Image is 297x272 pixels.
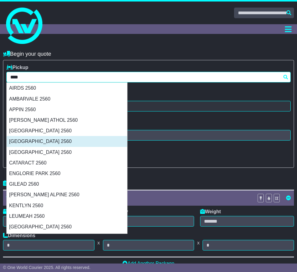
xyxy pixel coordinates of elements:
h4: Package details | [3,180,49,187]
div: AIRDS 2560 [7,83,127,93]
div: ENGLORIE PARK 2560 [7,168,127,179]
div: [GEOGRAPHIC_DATA] 2560 [7,136,127,147]
typeahead: Please provide city [6,72,291,82]
div: APPIN 2560 [7,104,127,115]
span: © One World Courier 2025. All rights reserved. [3,265,91,270]
div: [PERSON_NAME] ATHOL 2560 [7,115,127,125]
div: CATARACT 2560 [7,158,127,168]
label: Dimensions [3,233,35,238]
div: ROSEMEADOW 2560 [7,232,127,243]
button: Toggle navigation [282,24,294,34]
div: [PERSON_NAME] ALPINE 2560 [7,189,127,200]
label: Weight [200,209,221,214]
label: Pickup [6,65,28,70]
div: [GEOGRAPHIC_DATA] 2560 [7,125,127,136]
div: LEUMEAH 2560 [7,211,127,221]
div: Package [3,195,254,201]
label: Type [3,209,19,214]
h4: Begin your quote [3,51,294,57]
a: Remove this item [286,195,291,201]
span: x [194,240,203,246]
div: AMBARVALE 2560 [7,94,127,104]
div: [GEOGRAPHIC_DATA] 2560 [7,147,127,158]
div: GILEAD 2560 [7,179,127,189]
span: x [94,240,103,246]
div: [GEOGRAPHIC_DATA] 2560 [7,221,127,232]
div: KENTLYN 2560 [7,200,127,211]
a: Add Another Package [123,261,174,266]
